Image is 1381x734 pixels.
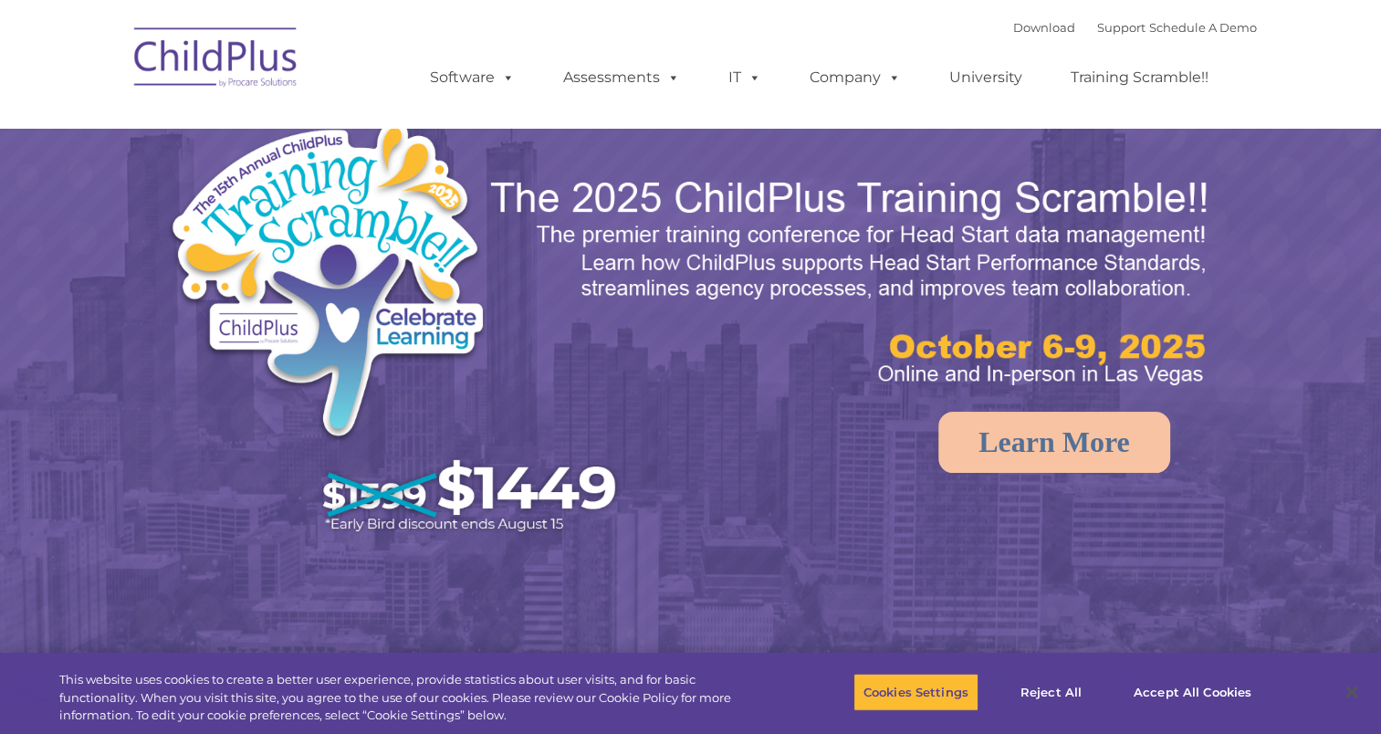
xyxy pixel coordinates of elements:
button: Reject All [994,673,1108,711]
a: University [931,59,1041,96]
font: | [1013,20,1257,35]
button: Close [1332,672,1372,712]
a: IT [710,59,779,96]
img: ChildPlus by Procare Solutions [125,15,308,106]
button: Cookies Settings [853,673,978,711]
a: Company [791,59,919,96]
a: Support [1097,20,1146,35]
a: Assessments [545,59,698,96]
div: This website uses cookies to create a better user experience, provide statistics about user visit... [59,671,759,725]
a: Schedule A Demo [1149,20,1257,35]
a: Download [1013,20,1075,35]
a: Learn More [938,412,1170,473]
a: Training Scramble!! [1052,59,1227,96]
button: Accept All Cookies [1124,673,1261,711]
a: Software [412,59,533,96]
